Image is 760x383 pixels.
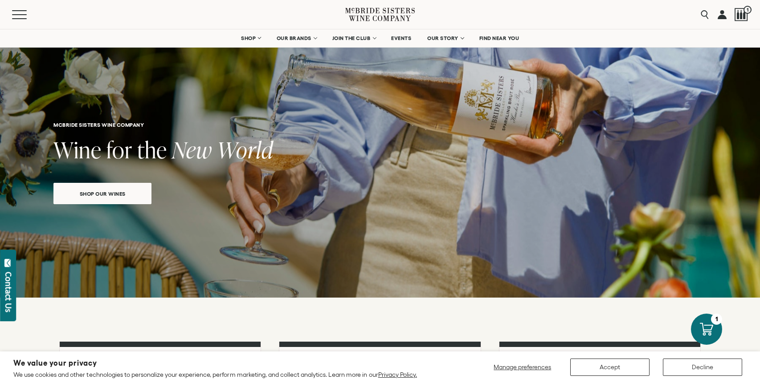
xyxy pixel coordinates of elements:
[744,6,752,14] span: 1
[385,29,417,47] a: EVENTS
[12,10,44,19] button: Mobile Menu Trigger
[277,35,311,41] span: OUR BRANDS
[427,35,458,41] span: OUR STORY
[137,134,167,165] span: the
[217,134,274,165] span: World
[494,363,551,371] span: Manage preferences
[172,134,212,165] span: New
[391,35,411,41] span: EVENTS
[4,272,13,312] div: Contact Us
[570,359,650,376] button: Accept
[64,185,141,202] span: Shop our wines
[235,29,266,47] a: SHOP
[663,359,742,376] button: Decline
[13,371,417,379] p: We use cookies and other technologies to personalize your experience, perform marketing, and coll...
[13,359,417,367] h2: We value your privacy
[53,122,481,128] h6: McBride Sisters Wine Company
[106,134,132,165] span: for
[421,29,469,47] a: OUR STORY
[53,134,102,165] span: Wine
[479,35,519,41] span: FIND NEAR YOU
[53,183,151,204] a: Shop our wines
[378,371,417,378] a: Privacy Policy.
[332,35,371,41] span: JOIN THE CLUB
[474,29,525,47] a: FIND NEAR YOU
[327,29,381,47] a: JOIN THE CLUB
[271,29,322,47] a: OUR BRANDS
[711,314,722,325] div: 1
[488,359,557,376] button: Manage preferences
[241,35,256,41] span: SHOP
